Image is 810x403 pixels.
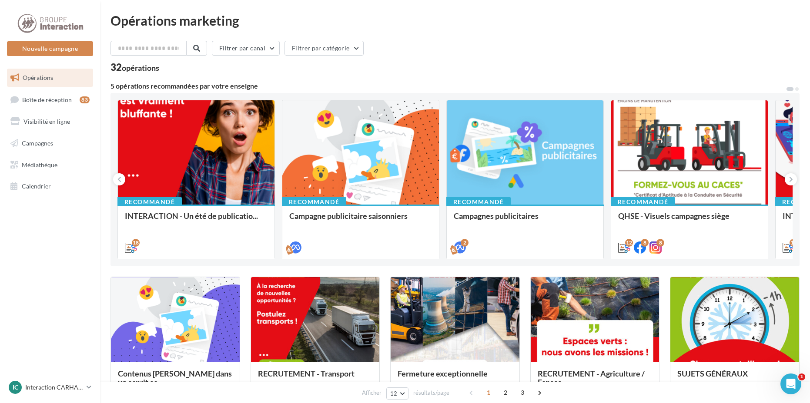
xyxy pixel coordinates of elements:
div: 5 opérations recommandées par votre enseigne [110,83,786,89]
span: Afficher [362,389,382,397]
a: Campagnes [5,134,95,152]
span: Campagnes [22,139,53,147]
span: Fermeture exceptionnelle [398,369,488,378]
div: opérations [122,64,159,72]
div: 83 [80,96,90,103]
div: 8 [641,239,649,247]
div: Recommandé [611,197,675,207]
div: 32 [110,63,159,72]
span: Campagne publicitaire saisonniers [289,211,408,221]
span: RECRUTEMENT - Agriculture / Espace... [538,369,645,387]
button: 12 [386,387,408,400]
div: Recommandé [446,197,511,207]
span: Campagnes publicitaires [454,211,539,221]
div: Opérations marketing [110,14,800,27]
span: 3 [515,386,529,400]
span: Visibilité en ligne [23,118,70,125]
p: Interaction CARHAIX [25,383,83,392]
a: Visibilité en ligne [5,112,95,131]
a: Boîte de réception83 [5,90,95,109]
iframe: Intercom live chat [780,373,801,394]
span: SUJETS GÉNÉRAUX [677,369,748,378]
span: IC [13,383,18,392]
span: 2 [499,386,512,400]
span: Médiathèque [22,161,57,168]
span: Boîte de réception [22,96,72,103]
a: IC Interaction CARHAIX [7,379,93,396]
button: Nouvelle campagne [7,41,93,56]
a: Médiathèque [5,156,95,174]
div: 18 [132,239,140,247]
div: 12 [790,239,797,247]
span: QHSE - Visuels campagnes siège [618,211,730,221]
a: Opérations [5,69,95,87]
span: Opérations [23,74,53,81]
span: Contenus [PERSON_NAME] dans un esprit es... [118,369,232,387]
div: Recommandé [117,197,182,207]
span: Calendrier [22,182,51,190]
span: INTERACTION - Un été de publicatio... [125,211,258,221]
span: 1 [482,386,495,400]
a: Calendrier [5,177,95,195]
button: Filtrer par canal [212,41,280,56]
button: Filtrer par catégorie [285,41,364,56]
div: Recommandé [282,197,346,207]
div: 12 [625,239,633,247]
span: résultats/page [413,389,449,397]
span: RECRUTEMENT - Transport [258,369,355,378]
span: 12 [390,390,398,397]
div: 8 [656,239,664,247]
span: 1 [798,373,805,380]
div: 2 [461,239,469,247]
